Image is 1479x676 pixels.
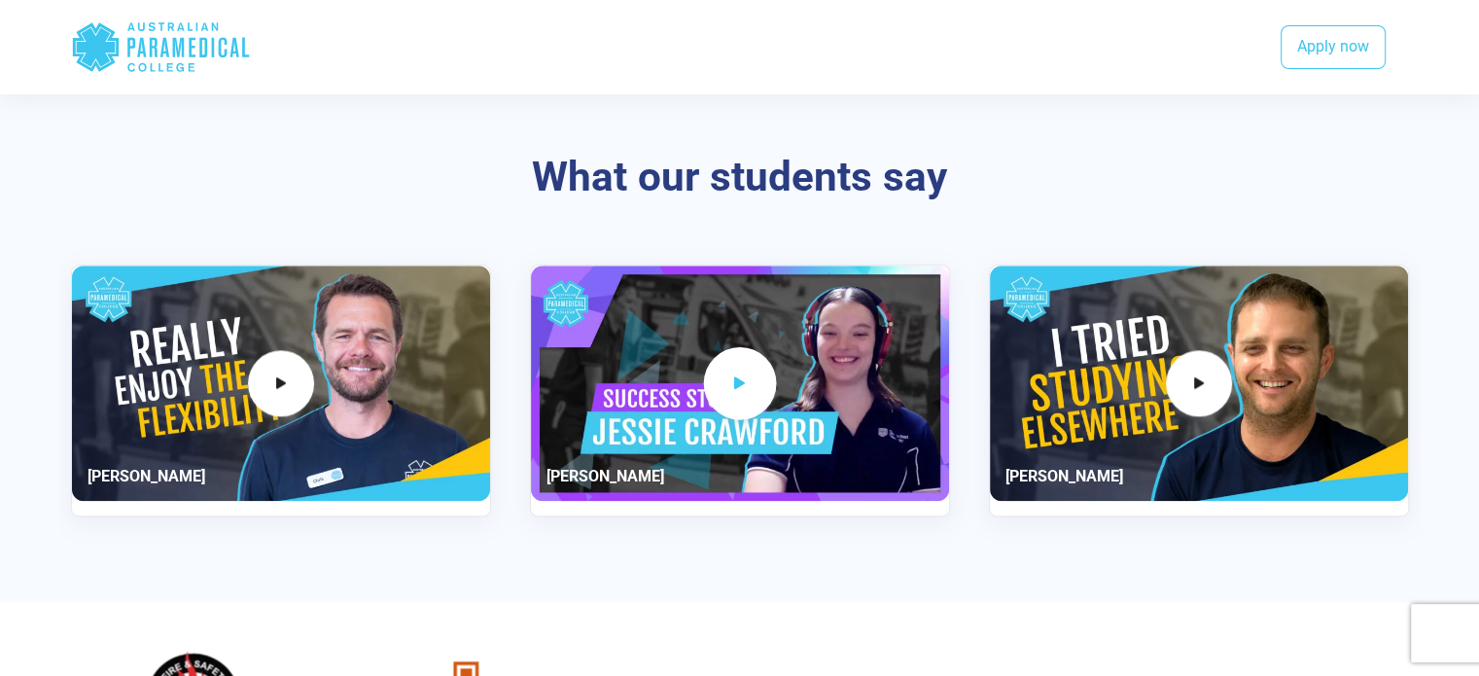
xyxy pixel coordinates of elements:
h3: What our students say [171,153,1309,202]
div: Australian Paramedical College [71,16,251,79]
div: 3 / 3 [989,265,1409,516]
div: 1 / 3 [71,265,491,516]
div: 2 / 3 [530,265,950,516]
a: Apply now [1281,25,1386,70]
